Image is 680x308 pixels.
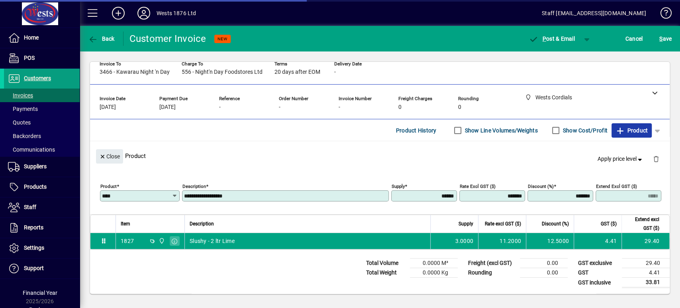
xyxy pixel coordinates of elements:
[659,32,672,45] span: ave
[623,32,645,46] button: Cancel
[647,155,666,162] app-page-header-button: Delete
[24,184,47,190] span: Products
[594,152,647,166] button: Apply price level
[4,157,80,177] a: Suppliers
[460,184,496,189] mat-label: Rate excl GST ($)
[4,197,80,217] a: Staff
[23,290,57,296] span: Financial Year
[8,106,38,112] span: Payments
[4,28,80,48] a: Home
[99,150,120,163] span: Close
[24,265,44,271] span: Support
[24,55,35,61] span: POS
[4,116,80,129] a: Quotes
[647,149,666,168] button: Delete
[24,34,39,41] span: Home
[4,259,80,278] a: Support
[190,237,235,245] span: Slushy - 2 ltr Lime
[157,237,166,245] span: Wests Cordials
[8,133,41,139] span: Backorders
[100,104,116,111] span: [DATE]
[24,224,43,231] span: Reports
[131,6,157,20] button: Profile
[4,177,80,197] a: Products
[90,141,670,170] div: Product
[561,126,607,134] label: Show Cost/Profit
[625,32,643,45] span: Cancel
[182,184,206,189] mat-label: Description
[24,204,36,210] span: Staff
[615,124,648,137] span: Product
[8,119,31,126] span: Quotes
[520,259,568,268] td: 0.00
[621,233,669,249] td: 29.40
[4,218,80,238] a: Reports
[601,219,617,228] span: GST ($)
[393,123,440,138] button: Product History
[219,104,221,111] span: -
[529,36,575,42] span: ost & Email
[4,102,80,116] a: Payments
[622,259,670,268] td: 29.40
[455,237,474,245] span: 3.0000
[279,104,280,111] span: -
[182,69,263,75] span: 556 - Night'n Day Foodstores Ltd
[574,259,622,268] td: GST exclusive
[80,32,123,46] app-page-header-button: Back
[464,259,520,268] td: Freight (excl GST)
[88,36,115,42] span: Back
[542,219,569,228] span: Discount (%)
[24,163,47,170] span: Suppliers
[24,75,51,81] span: Customers
[4,48,80,68] a: POS
[362,259,410,268] td: Total Volume
[526,233,574,249] td: 12.5000
[362,268,410,278] td: Total Weight
[654,2,670,28] a: Knowledge Base
[458,104,461,111] span: 0
[574,268,622,278] td: GST
[100,69,170,75] span: 3466 - Kawarau Night 'n Day
[129,32,206,45] div: Customer Invoice
[659,36,662,42] span: S
[459,219,473,228] span: Supply
[622,278,670,288] td: 33.81
[463,126,538,134] label: Show Line Volumes/Weights
[4,143,80,156] a: Communications
[4,89,80,102] a: Invoices
[96,149,123,164] button: Close
[398,104,402,111] span: 0
[8,92,33,99] span: Invoices
[121,219,130,228] span: Item
[157,7,196,20] div: Wests 1876 Ltd
[622,268,670,278] td: 4.41
[410,259,458,268] td: 0.0000 M³
[121,237,134,245] div: 1827
[574,278,622,288] td: GST inclusive
[528,184,554,189] mat-label: Discount (%)
[274,69,320,75] span: 20 days after EOM
[483,237,521,245] div: 11.2000
[611,123,652,138] button: Product
[525,32,579,46] button: Post & Email
[8,146,55,153] span: Communications
[627,215,659,233] span: Extend excl GST ($)
[598,155,644,163] span: Apply price level
[159,104,176,111] span: [DATE]
[24,245,44,251] span: Settings
[520,268,568,278] td: 0.00
[574,233,621,249] td: 4.41
[334,69,336,75] span: -
[657,32,674,46] button: Save
[396,124,437,137] span: Product History
[392,184,405,189] mat-label: Supply
[4,129,80,143] a: Backorders
[190,219,214,228] span: Description
[86,32,117,46] button: Back
[543,36,546,42] span: P
[100,184,117,189] mat-label: Product
[542,7,646,20] div: Staff [EMAIL_ADDRESS][DOMAIN_NAME]
[339,104,340,111] span: -
[218,36,227,41] span: NEW
[596,184,637,189] mat-label: Extend excl GST ($)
